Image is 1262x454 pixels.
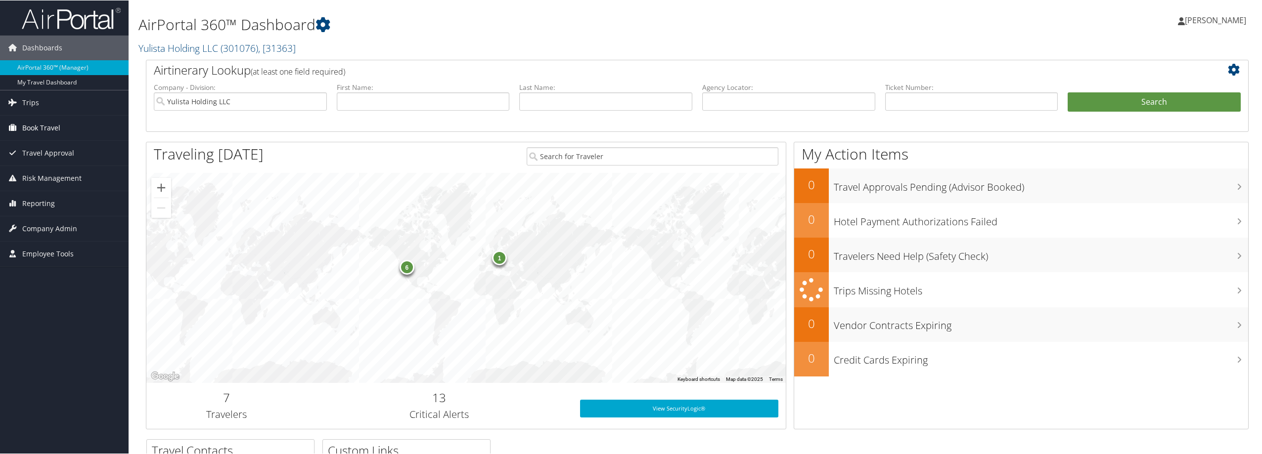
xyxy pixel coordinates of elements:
label: Agency Locator: [702,82,875,92]
span: (at least one field required) [251,66,345,77]
span: Reporting [22,191,55,215]
span: Risk Management [22,165,82,190]
h3: Credit Cards Expiring [834,348,1248,367]
h1: Traveling [DATE] [154,143,264,164]
h3: Critical Alerts [314,407,565,421]
h1: AirPortal 360™ Dashboard [138,14,884,35]
img: Google [149,370,181,382]
label: Last Name: [519,82,692,92]
div: 1 [492,250,507,265]
h2: 13 [314,389,565,406]
input: Search for Traveler [527,147,778,165]
span: Employee Tools [22,241,74,266]
a: [PERSON_NAME] [1178,5,1256,35]
span: Company Admin [22,216,77,241]
a: Terms (opens in new tab) [769,376,783,381]
h2: 7 [154,389,299,406]
a: Open this area in Google Maps (opens a new window) [149,370,181,382]
a: 0Travelers Need Help (Safety Check) [794,237,1248,272]
h2: 0 [794,349,829,366]
h2: 0 [794,315,829,331]
span: [PERSON_NAME] [1185,14,1246,25]
h3: Travelers Need Help (Safety Check) [834,244,1248,263]
h3: Hotel Payment Authorizations Failed [834,209,1248,228]
button: Zoom out [151,198,171,217]
span: , [ 31363 ] [258,41,296,54]
img: airportal-logo.png [22,6,121,30]
button: Keyboard shortcuts [677,375,720,382]
h2: 0 [794,210,829,227]
span: Book Travel [22,115,60,140]
a: 0Credit Cards Expiring [794,341,1248,376]
a: View SecurityLogic® [580,399,778,417]
a: 0Travel Approvals Pending (Advisor Booked) [794,168,1248,203]
span: Dashboards [22,35,62,60]
span: Travel Approval [22,140,74,165]
h1: My Action Items [794,143,1248,164]
a: Yulista Holding LLC [138,41,296,54]
div: 6 [400,259,414,274]
span: Map data ©2025 [726,376,763,381]
h2: 0 [794,176,829,193]
a: 0Hotel Payment Authorizations Failed [794,203,1248,237]
label: Ticket Number: [885,82,1058,92]
h2: Airtinerary Lookup [154,61,1149,78]
span: ( 301076 ) [221,41,258,54]
label: Company - Division: [154,82,327,92]
a: 0Vendor Contracts Expiring [794,307,1248,341]
span: Trips [22,90,39,115]
h3: Travel Approvals Pending (Advisor Booked) [834,175,1248,194]
h3: Vendor Contracts Expiring [834,313,1248,332]
label: First Name: [337,82,510,92]
h3: Trips Missing Hotels [834,279,1248,297]
h2: 0 [794,245,829,262]
button: Search [1068,92,1241,112]
button: Zoom in [151,177,171,197]
a: Trips Missing Hotels [794,272,1248,307]
h3: Travelers [154,407,299,421]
